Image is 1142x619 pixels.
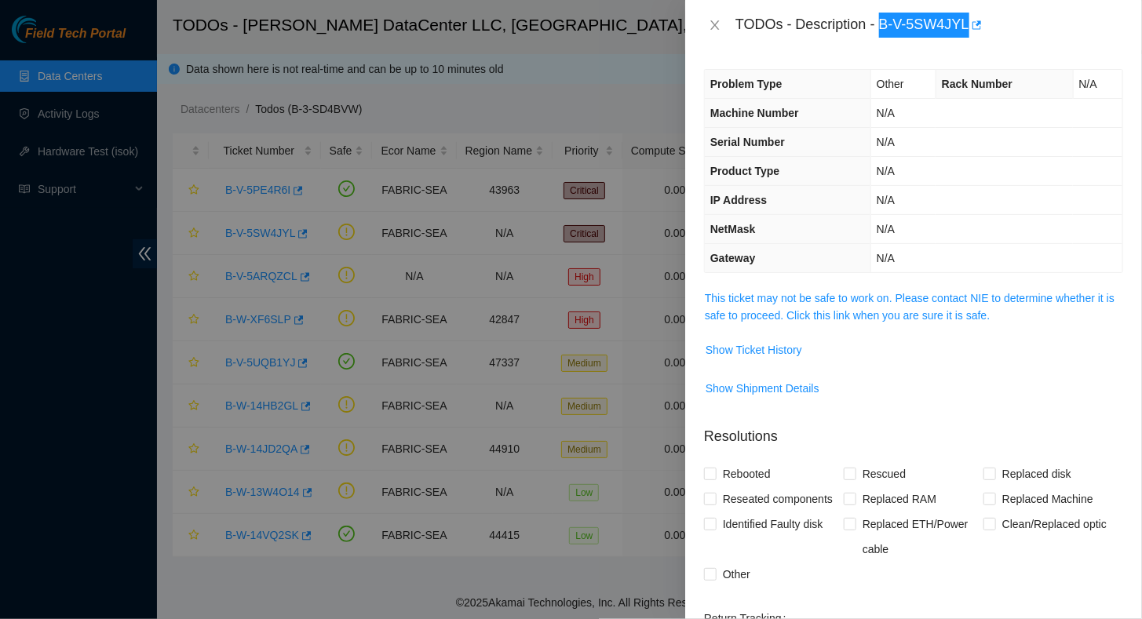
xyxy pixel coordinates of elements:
[877,136,895,148] span: N/A
[996,512,1113,537] span: Clean/Replaced optic
[717,461,777,486] span: Rebooted
[709,19,721,31] span: close
[706,380,819,397] span: Show Shipment Details
[710,252,756,264] span: Gateway
[877,223,895,235] span: N/A
[710,78,783,90] span: Problem Type
[877,165,895,177] span: N/A
[705,376,820,401] button: Show Shipment Details
[710,165,779,177] span: Product Type
[704,18,726,33] button: Close
[710,223,756,235] span: NetMask
[710,194,767,206] span: IP Address
[877,252,895,264] span: N/A
[996,486,1100,512] span: Replaced Machine
[735,13,1123,38] div: TODOs - Description - B-V-5SW4JYL
[877,194,895,206] span: N/A
[717,562,757,587] span: Other
[877,107,895,119] span: N/A
[942,78,1012,90] span: Rack Number
[856,486,943,512] span: Replaced RAM
[705,292,1115,322] a: This ticket may not be safe to work on. Please contact NIE to determine whether it is safe to pro...
[856,512,983,562] span: Replaced ETH/Power cable
[877,78,904,90] span: Other
[710,107,799,119] span: Machine Number
[710,136,785,148] span: Serial Number
[996,461,1078,486] span: Replaced disk
[704,413,1123,447] p: Resolutions
[706,341,802,359] span: Show Ticket History
[1079,78,1097,90] span: N/A
[717,512,830,537] span: Identified Faulty disk
[705,337,803,362] button: Show Ticket History
[856,461,912,486] span: Rescued
[717,486,839,512] span: Reseated components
